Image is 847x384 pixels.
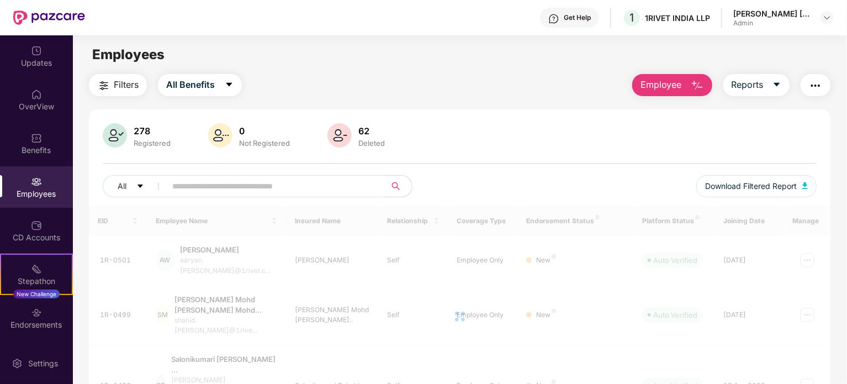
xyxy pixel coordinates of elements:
[356,125,387,136] div: 62
[31,307,42,318] img: svg+xml;base64,PHN2ZyBpZD0iRW5kb3JzZW1lbnRzIiB4bWxucz0iaHR0cDovL3d3dy53My5vcmcvMjAwMC9zdmciIHdpZH...
[696,175,817,197] button: Download Filtered Report
[208,123,232,148] img: svg+xml;base64,PHN2ZyB4bWxucz0iaHR0cDovL3d3dy53My5vcmcvMjAwMC9zdmciIHhtbG5zOnhsaW5rPSJodHRwOi8vd3...
[114,78,139,92] span: Filters
[640,78,682,92] span: Employee
[237,125,292,136] div: 0
[732,78,764,92] span: Reports
[158,74,242,96] button: All Benefitscaret-down
[564,13,591,22] div: Get Help
[733,8,811,19] div: [PERSON_NAME] [PERSON_NAME]
[723,74,790,96] button: Reportscaret-down
[691,79,704,92] img: svg+xml;base64,PHN2ZyB4bWxucz0iaHR0cDovL3d3dy53My5vcmcvMjAwMC9zdmciIHhtbG5zOnhsaW5rPSJodHRwOi8vd3...
[103,123,127,148] img: svg+xml;base64,PHN2ZyB4bWxucz0iaHR0cDovL3d3dy53My5vcmcvMjAwMC9zdmciIHhtbG5zOnhsaW5rPSJodHRwOi8vd3...
[237,139,292,148] div: Not Registered
[809,79,822,92] img: svg+xml;base64,PHN2ZyB4bWxucz0iaHR0cDovL3d3dy53My5vcmcvMjAwMC9zdmciIHdpZHRoPSIyNCIgaGVpZ2h0PSIyNC...
[385,182,406,191] span: search
[705,180,797,192] span: Download Filtered Report
[31,45,42,56] img: svg+xml;base64,PHN2ZyBpZD0iVXBkYXRlZCIgeG1sbnM9Imh0dHA6Ly93d3cudzMub3JnLzIwMDAvc3ZnIiB3aWR0aD0iMj...
[225,80,234,90] span: caret-down
[131,139,173,148] div: Registered
[131,125,173,136] div: 278
[97,79,110,92] img: svg+xml;base64,PHN2ZyB4bWxucz0iaHR0cDovL3d3dy53My5vcmcvMjAwMC9zdmciIHdpZHRoPSIyNCIgaGVpZ2h0PSIyNC...
[802,182,808,189] img: svg+xml;base64,PHN2ZyB4bWxucz0iaHR0cDovL3d3dy53My5vcmcvMjAwMC9zdmciIHhtbG5zOnhsaW5rPSJodHRwOi8vd3...
[13,290,60,298] div: New Challenge
[31,89,42,100] img: svg+xml;base64,PHN2ZyBpZD0iSG9tZSIgeG1sbnM9Imh0dHA6Ly93d3cudzMub3JnLzIwMDAvc3ZnIiB3aWR0aD0iMjAiIG...
[630,11,634,24] span: 1
[89,74,147,96] button: Filters
[327,123,352,148] img: svg+xml;base64,PHN2ZyB4bWxucz0iaHR0cDovL3d3dy53My5vcmcvMjAwMC9zdmciIHhtbG5zOnhsaW5rPSJodHRwOi8vd3...
[25,358,61,369] div: Settings
[31,133,42,144] img: svg+xml;base64,PHN2ZyBpZD0iQmVuZWZpdHMiIHhtbG5zPSJodHRwOi8vd3d3LnczLm9yZy8yMDAwL3N2ZyIgd2lkdGg9Ij...
[823,13,832,22] img: svg+xml;base64,PHN2ZyBpZD0iRHJvcGRvd24tMzJ4MzIiIHhtbG5zPSJodHRwOi8vd3d3LnczLm9yZy8yMDAwL3N2ZyIgd2...
[13,10,85,25] img: New Pazcare Logo
[166,78,215,92] span: All Benefits
[31,176,42,187] img: svg+xml;base64,PHN2ZyBpZD0iRW1wbG95ZWVzIiB4bWxucz0iaHR0cDovL3d3dy53My5vcmcvMjAwMC9zdmciIHdpZHRoPS...
[772,80,781,90] span: caret-down
[118,180,126,192] span: All
[136,182,144,191] span: caret-down
[12,358,23,369] img: svg+xml;base64,PHN2ZyBpZD0iU2V0dGluZy0yMHgyMCIgeG1sbnM9Imh0dHA6Ly93d3cudzMub3JnLzIwMDAvc3ZnIiB3aW...
[31,220,42,231] img: svg+xml;base64,PHN2ZyBpZD0iQ0RfQWNjb3VudHMiIGRhdGEtbmFtZT0iQ0QgQWNjb3VudHMiIHhtbG5zPSJodHRwOi8vd3...
[103,175,170,197] button: Allcaret-down
[385,175,412,197] button: search
[356,139,387,148] div: Deleted
[632,74,712,96] button: Employee
[733,19,811,28] div: Admin
[92,46,165,62] span: Employees
[645,13,710,23] div: 1RIVET INDIA LLP
[1,276,72,287] div: Stepathon
[548,13,559,24] img: svg+xml;base64,PHN2ZyBpZD0iSGVscC0zMngzMiIgeG1sbnM9Imh0dHA6Ly93d3cudzMub3JnLzIwMDAvc3ZnIiB3aWR0aD...
[31,264,42,275] img: svg+xml;base64,PHN2ZyB4bWxucz0iaHR0cDovL3d3dy53My5vcmcvMjAwMC9zdmciIHdpZHRoPSIyMSIgaGVpZ2h0PSIyMC...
